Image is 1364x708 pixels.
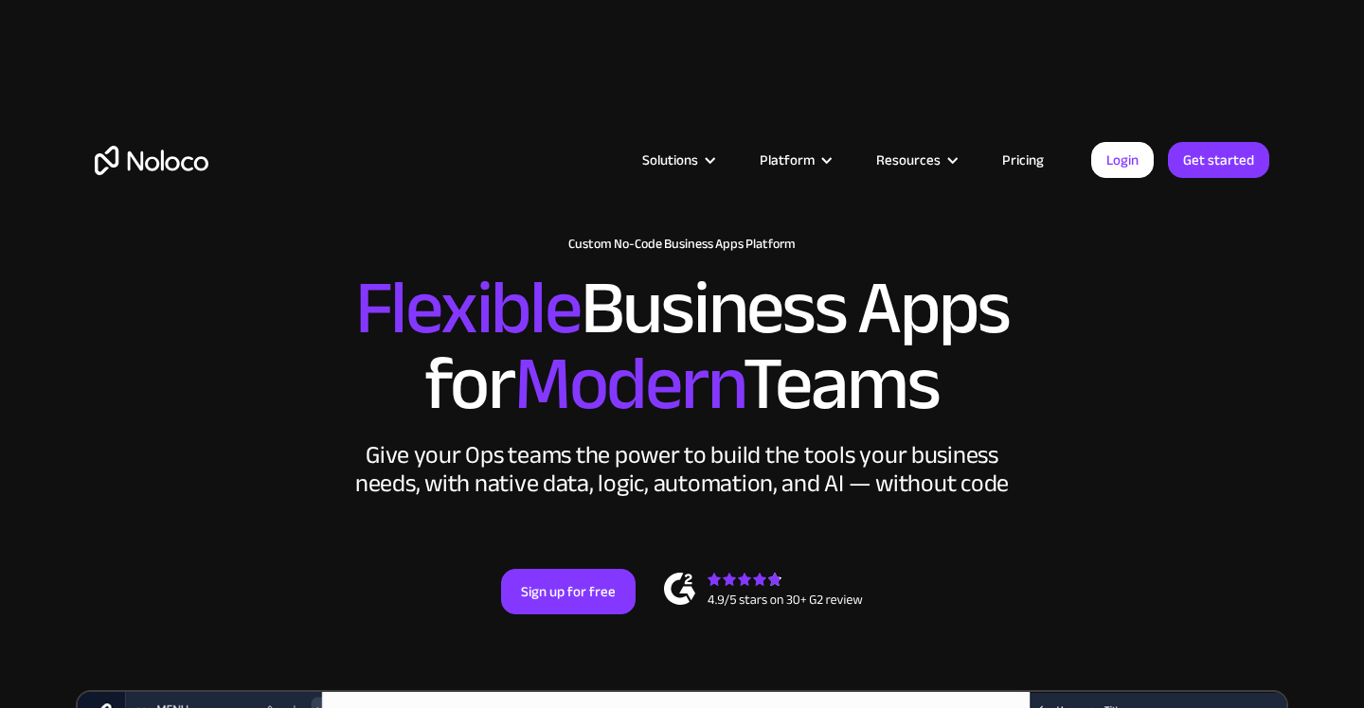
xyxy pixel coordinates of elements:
a: Sign up for free [501,569,636,614]
a: Pricing [978,148,1068,172]
a: home [95,146,208,175]
h2: Business Apps for Teams [95,271,1269,422]
div: Resources [876,148,941,172]
div: Resources [852,148,978,172]
span: Modern [514,313,743,454]
a: Get started [1168,142,1269,178]
div: Give your Ops teams the power to build the tools your business needs, with native data, logic, au... [350,441,1014,498]
div: Platform [760,148,815,172]
div: Solutions [642,148,698,172]
a: Login [1091,142,1154,178]
span: Flexible [355,238,581,379]
div: Platform [736,148,852,172]
div: Solutions [619,148,736,172]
